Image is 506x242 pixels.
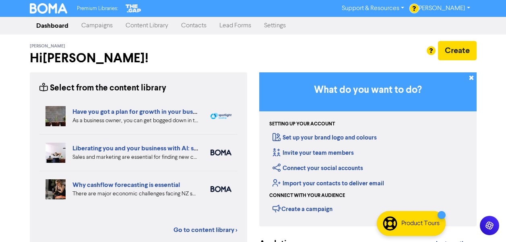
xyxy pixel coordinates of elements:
[211,113,231,119] img: spotlight
[438,41,477,60] button: Create
[72,117,198,125] div: As a business owner, you can get bogged down in the demands of day-to-day business. We can help b...
[273,203,333,215] div: Create a campaign
[30,51,247,66] h2: Hi [PERSON_NAME] !
[72,190,198,198] div: There are major economic challenges facing NZ small business. How can detailed cashflow forecasti...
[72,144,247,152] a: Liberating you and your business with AI: sales and marketing
[30,18,75,34] a: Dashboard
[273,180,384,187] a: Import your contacts to deliver email
[259,72,477,226] div: Getting Started in BOMA
[211,186,231,192] img: boma
[30,3,68,14] img: BOMA Logo
[72,181,180,189] a: Why cashflow forecasting is essential
[77,6,118,11] span: Premium Libraries:
[269,192,345,199] div: Connect with your audience
[30,43,65,49] span: [PERSON_NAME]
[273,149,354,157] a: Invite your team members
[273,134,377,142] a: Set up your brand logo and colours
[411,2,476,15] a: [PERSON_NAME]
[466,203,506,242] iframe: Chat Widget
[211,150,231,156] img: boma
[39,82,166,94] div: Select from the content library
[271,84,465,96] h3: What do you want to do?
[273,164,363,172] a: Connect your social accounts
[258,18,292,34] a: Settings
[75,18,119,34] a: Campaigns
[335,2,411,15] a: Support & Resources
[175,18,213,34] a: Contacts
[72,108,210,116] a: Have you got a plan for growth in your business?
[119,18,175,34] a: Content Library
[173,225,238,235] a: Go to content library >
[124,3,142,14] img: The Gap
[72,153,198,162] div: Sales and marketing are essential for finding new customers but eat into your business time. We e...
[269,121,335,128] div: Setting up your account
[213,18,258,34] a: Lead Forms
